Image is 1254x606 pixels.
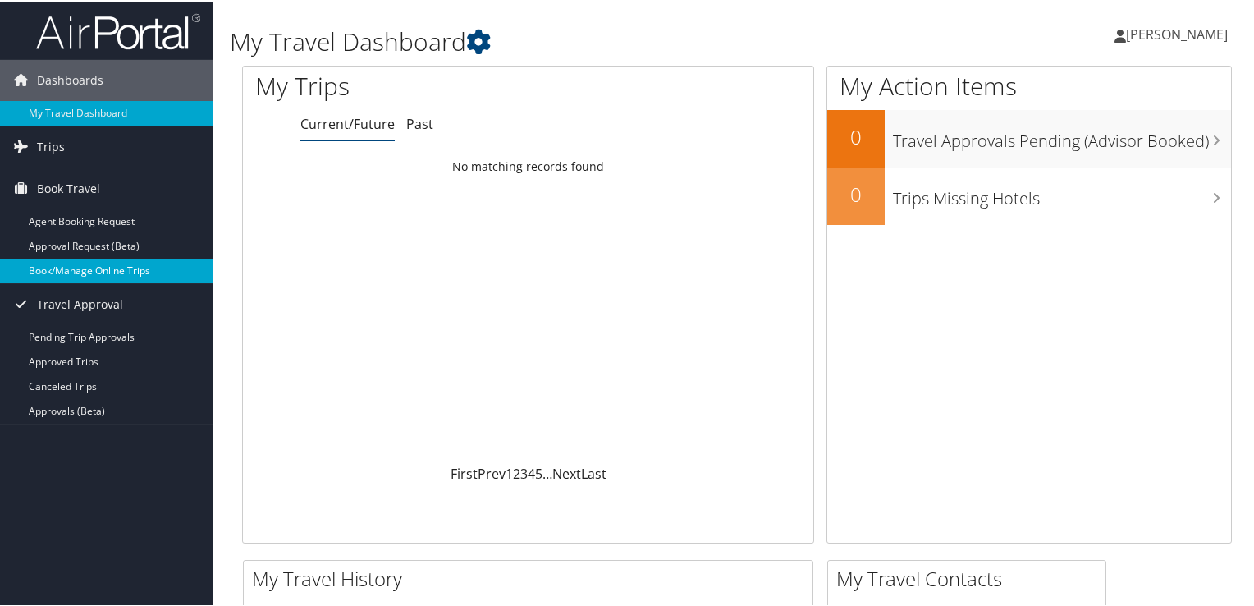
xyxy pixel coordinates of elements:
[893,177,1231,209] h3: Trips Missing Hotels
[243,150,813,180] td: No matching records found
[36,11,200,49] img: airportal-logo.png
[528,463,535,481] a: 4
[37,282,123,324] span: Travel Approval
[520,463,528,481] a: 3
[478,463,506,481] a: Prev
[300,113,395,131] a: Current/Future
[836,563,1105,591] h2: My Travel Contacts
[513,463,520,481] a: 2
[893,120,1231,151] h3: Travel Approvals Pending (Advisor Booked)
[230,23,906,57] h1: My Travel Dashboard
[252,563,812,591] h2: My Travel History
[506,463,513,481] a: 1
[255,67,564,102] h1: My Trips
[827,179,885,207] h2: 0
[581,463,606,481] a: Last
[37,58,103,99] span: Dashboards
[37,167,100,208] span: Book Travel
[827,166,1231,223] a: 0Trips Missing Hotels
[827,122,885,149] h2: 0
[552,463,581,481] a: Next
[542,463,552,481] span: …
[37,125,65,166] span: Trips
[451,463,478,481] a: First
[406,113,433,131] a: Past
[1126,24,1228,42] span: [PERSON_NAME]
[535,463,542,481] a: 5
[827,67,1231,102] h1: My Action Items
[827,108,1231,166] a: 0Travel Approvals Pending (Advisor Booked)
[1114,8,1244,57] a: [PERSON_NAME]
